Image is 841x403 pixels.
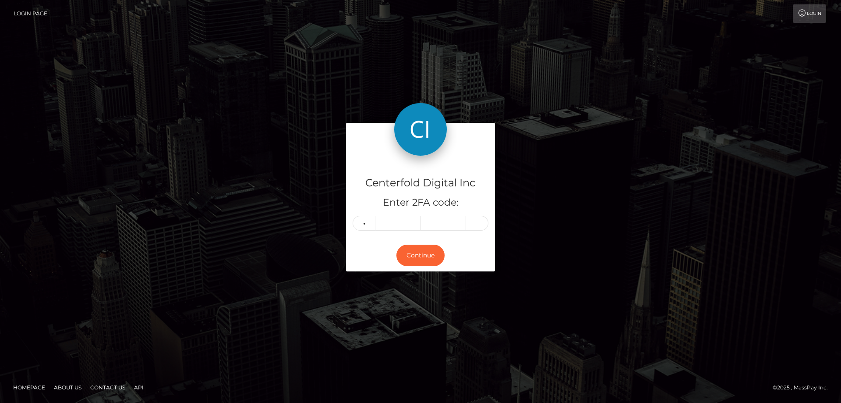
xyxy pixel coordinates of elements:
[793,4,826,23] a: Login
[87,381,129,394] a: Contact Us
[14,4,47,23] a: Login Page
[353,196,488,210] h5: Enter 2FA code:
[50,381,85,394] a: About Us
[394,103,447,156] img: Centerfold Digital Inc
[10,381,49,394] a: Homepage
[396,245,445,266] button: Continue
[131,381,147,394] a: API
[353,175,488,191] h4: Centerfold Digital Inc
[773,383,834,392] div: © 2025 , MassPay Inc.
